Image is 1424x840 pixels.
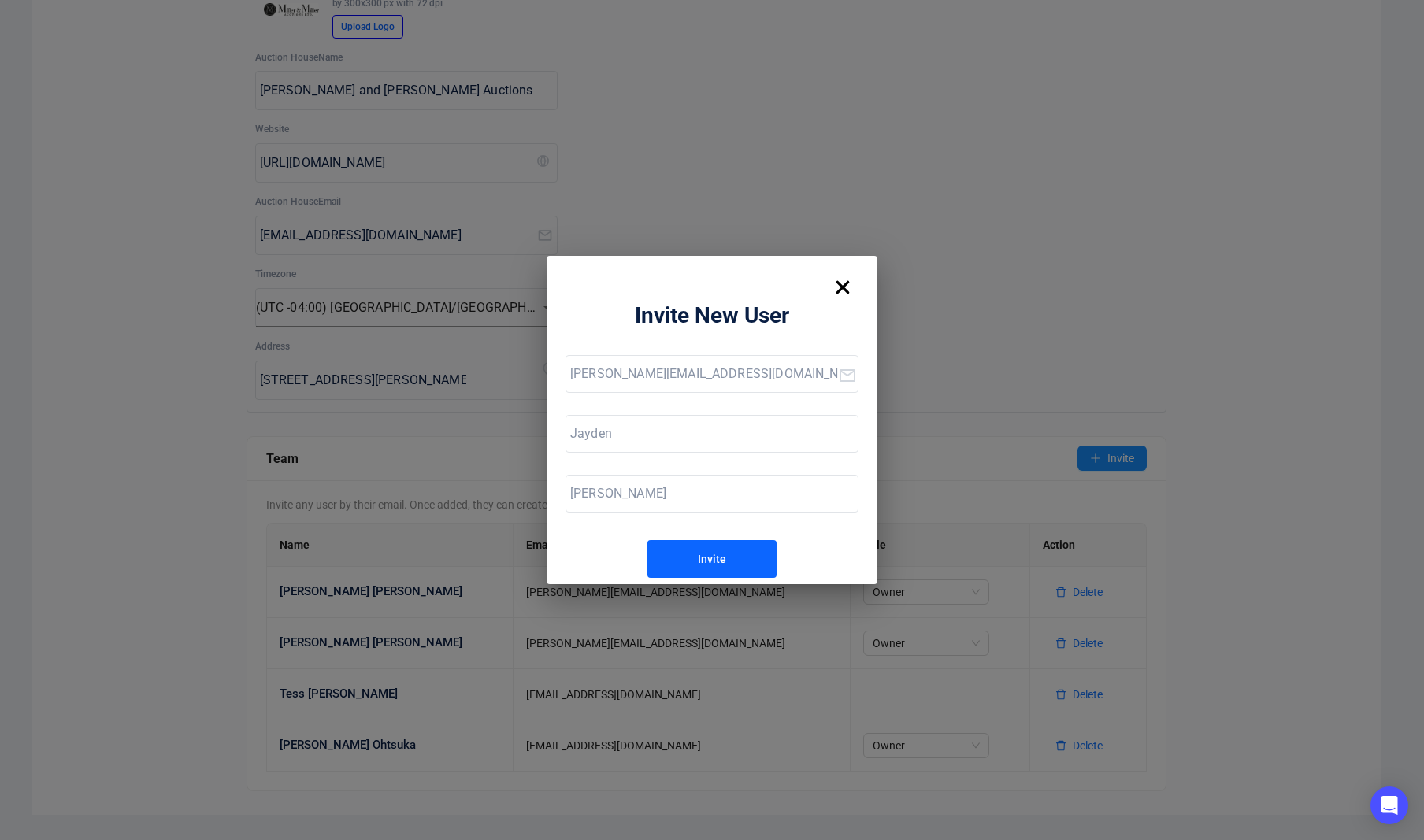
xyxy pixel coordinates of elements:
[827,272,858,303] img: cross.svg
[1370,786,1408,824] div: Open Intercom Messenger
[570,481,858,506] input: Last Name
[570,421,858,446] input: First Name
[566,303,858,328] div: Invite New User
[570,361,838,387] input: Email
[647,540,777,578] button: Invite
[698,546,726,572] div: Invite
